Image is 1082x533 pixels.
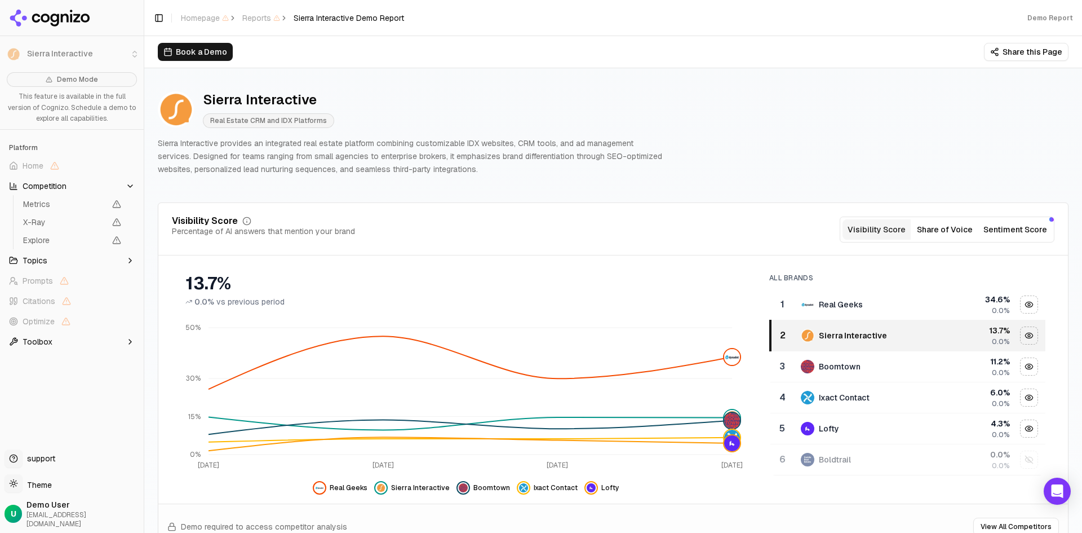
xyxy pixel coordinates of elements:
[5,333,139,351] button: Toolbox
[770,444,1045,475] tr: 6boldtrailBoldtrail0.0%0.0%Show boldtrail data
[23,180,66,192] span: Competition
[11,508,16,519] span: U
[775,453,790,466] div: 6
[158,137,663,175] p: Sierra Interactive provides an integrated real estate platform combining customizable IDX website...
[158,43,233,61] button: Book a Demo
[769,289,1045,475] div: Data table
[23,160,43,171] span: Home
[770,382,1045,413] tr: 4ixact contactIxact Contact6.0%0.0%Hide ixact contact data
[770,289,1045,320] tr: 1real geeksReal Geeks34.6%0.0%Hide real geeks data
[992,461,1010,470] span: 0.0%
[819,454,851,465] div: Boldtrail
[775,298,790,311] div: 1
[584,481,619,495] button: Hide lofty data
[547,461,568,470] tspan: [DATE]
[724,430,740,446] img: ixact contact
[172,217,238,226] div: Visibility Score
[938,294,1010,305] div: 34.6 %
[601,483,619,492] span: Lofty
[181,521,347,532] span: Demo required to access competitor analysis
[842,219,911,240] button: Visibility Score
[23,199,105,210] span: Metrics
[938,356,1010,367] div: 11.2 %
[23,255,47,266] span: Topics
[992,399,1010,408] span: 0.0%
[23,336,52,347] span: Toolbox
[23,217,105,228] span: X-Ray
[186,375,201,384] tspan: 30%
[938,418,1010,429] div: 4.3 %
[181,12,404,24] nav: breadcrumb
[769,274,1045,283] div: All Brands
[517,481,578,495] button: Hide ixact contact data
[23,453,55,464] span: support
[770,320,1045,351] tr: 2sierra interactiveSierra Interactive13.7%0.0%Hide sierra interactive data
[801,298,814,311] img: real geeks
[938,325,1010,336] div: 13.7 %
[724,435,740,451] img: lofty
[473,483,510,492] span: Boomtown
[294,12,404,24] span: Sierra Interactive Demo Report
[158,91,194,127] img: Sierra Interactive
[819,361,861,372] div: Boomtown
[938,387,1010,398] div: 6.0 %
[23,316,55,327] span: Optimize
[26,510,139,528] span: [EMAIL_ADDRESS][DOMAIN_NAME]
[724,410,740,426] img: sierra interactive
[992,430,1010,439] span: 0.0%
[801,391,814,404] img: ixact contact
[534,483,578,492] span: Ixact Contact
[5,177,139,195] button: Competition
[181,12,229,24] span: Homepage
[1027,14,1073,23] div: Demo Report
[819,423,839,434] div: Lofty
[519,483,528,492] img: ixact contact
[198,461,219,470] tspan: [DATE]
[770,413,1045,444] tr: 5loftyLofty4.3%0.0%Hide lofty data
[1020,327,1038,345] button: Hide sierra interactive data
[992,368,1010,377] span: 0.0%
[801,329,814,342] img: sierra interactive
[938,449,1010,460] div: 0.0 %
[456,481,510,495] button: Hide boomtown data
[23,275,53,287] span: Prompts
[801,453,814,466] img: boldtrail
[1020,420,1038,438] button: Hide lofty data
[188,412,201,421] tspan: 15%
[185,274,747,294] div: 13.7%
[185,324,201,333] tspan: 50%
[819,299,863,310] div: Real Geeks
[1020,389,1038,407] button: Hide ixact contact data
[721,461,743,470] tspan: [DATE]
[801,360,814,373] img: boomtown
[775,360,790,373] div: 3
[203,113,334,128] span: Real Estate CRM and IDX Platforms
[1044,478,1071,505] div: Open Intercom Messenger
[1020,451,1038,469] button: Show boldtrail data
[911,219,979,240] button: Share of Voice
[5,139,139,157] div: Platform
[770,351,1045,382] tr: 3boomtownBoomtown11.2%0.0%Hide boomtown data
[587,483,596,492] img: lofty
[801,422,814,435] img: lofty
[724,349,740,365] img: real geeks
[724,413,740,429] img: boomtown
[984,43,1068,61] button: Share this Page
[819,392,870,403] div: Ixact Contact
[172,226,355,237] div: Percentage of AI answers that mention your brand
[391,483,450,492] span: Sierra Interactive
[23,235,105,246] span: Explore
[7,91,137,125] p: This feature is available in the full version of Cognizo. Schedule a demo to explore all capabili...
[190,451,201,460] tspan: 0%
[373,461,394,470] tspan: [DATE]
[979,219,1052,240] button: Sentiment Score
[819,330,887,341] div: Sierra Interactive
[992,306,1010,315] span: 0.0%
[23,480,52,490] span: Theme
[194,296,214,307] span: 0.0%
[5,252,139,270] button: Topics
[26,499,139,510] span: Demo User
[459,483,468,492] img: boomtown
[1020,358,1038,376] button: Hide boomtown data
[374,481,450,495] button: Hide sierra interactive data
